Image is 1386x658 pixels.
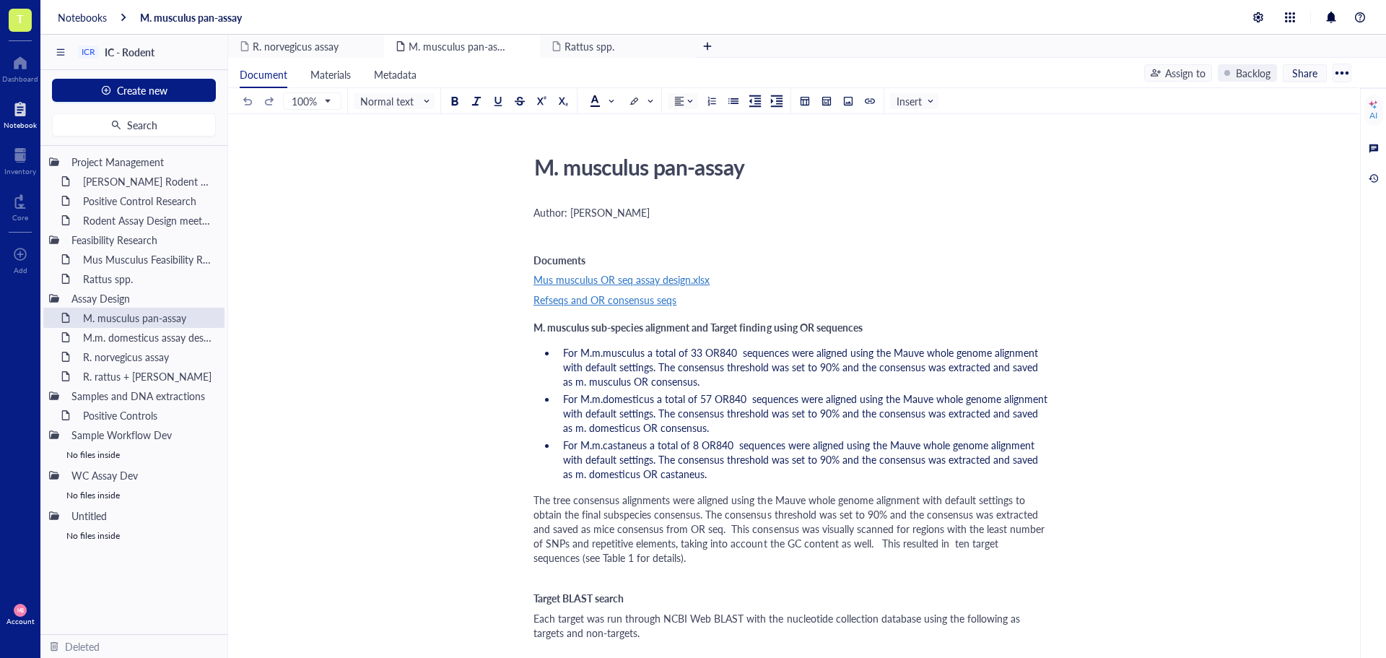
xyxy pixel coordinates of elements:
div: AI [1369,110,1377,121]
span: Create new [117,85,167,96]
div: Untitled [65,506,219,526]
div: Core [12,213,28,222]
span: Insert [897,95,935,108]
div: Assign to [1165,65,1206,81]
div: Rodent Assay Design meeting_[DATE] [77,210,219,230]
span: Search [127,119,157,131]
a: Dashboard [2,51,38,83]
div: Account [6,617,35,625]
div: ICR [82,47,95,57]
div: Inventory [4,167,36,176]
div: Mus Musculus Feasibility Research [77,249,219,269]
button: Create new [52,79,216,102]
div: [PERSON_NAME] Rodent Test Full Proposal [77,171,219,191]
div: M. musculus pan-assay [77,308,219,328]
span: The tree consensus alignments were aligned using the Mauve whole genome alignment with default se... [533,493,1047,565]
div: Positive Controls [77,405,219,425]
div: Rattus spp. [77,269,219,289]
a: Notebook [4,98,37,129]
span: MB [17,607,23,613]
a: Notebooks [58,11,107,24]
span: T [17,9,24,27]
div: M. musculus pan-assay [528,149,1042,185]
span: Share [1292,66,1317,79]
div: R. rattus + [PERSON_NAME] [77,366,219,386]
div: No files inside [43,526,225,546]
span: Metadata [374,67,417,82]
span: Mus musculus OR seq assay design.xlsx [533,272,710,287]
div: Sample Workflow Dev [65,425,219,445]
div: Project Management [65,152,219,172]
div: Assay Design [65,288,219,308]
a: Core [12,190,28,222]
span: Refseqs and OR consensus seqs [533,293,676,307]
div: Dashboard [2,74,38,83]
div: No files inside [43,485,225,506]
span: For M.m.musculus a total of 33 OR840 sequences were aligned using the Mauve whole genome alignmen... [563,345,1041,389]
div: Feasibility Research [65,230,219,250]
a: M. musculus pan-assay [140,11,242,24]
span: Normal text [360,95,431,108]
span: IC - Rodent [105,45,154,59]
span: 100% [292,95,330,108]
div: Add [14,266,27,274]
div: WC Assay Dev [65,465,219,485]
div: R. norvegicus assay [77,347,219,367]
span: For M.m.domesticus a total of 57 OR840 sequences were aligned using the Mauve whole genome alignm... [563,391,1050,435]
div: Backlog [1236,65,1270,81]
span: Materials [310,67,351,82]
button: Search [52,113,216,137]
span: Documents [533,253,585,267]
div: Samples and DNA extractions [65,386,219,406]
div: No files inside [43,445,225,465]
span: For M.m.castaneus a total of 8 OR840 sequences were aligned using the Mauve whole genome alignmen... [563,438,1041,481]
a: Inventory [4,144,36,176]
span: Document [240,67,287,82]
div: M.m. domesticus assay design [77,327,219,347]
div: Notebook [4,121,37,129]
span: M. musculus sub-species alignment and Target finding using OR sequences [533,320,863,334]
span: Author: [PERSON_NAME] [533,205,650,220]
span: Each target was run through NCBI Web BLAST with the nucleotide collection database using the foll... [533,611,1023,640]
span: Target BLAST search [533,591,624,605]
button: Share [1283,64,1327,82]
div: Positive Control Research [77,191,219,211]
div: Deleted [65,638,100,654]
